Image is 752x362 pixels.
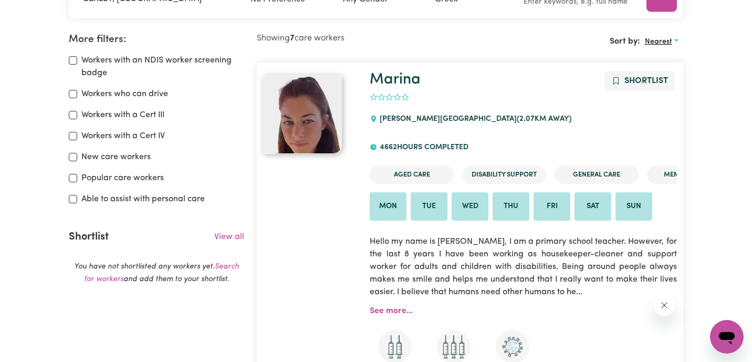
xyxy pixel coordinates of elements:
[81,193,205,205] label: Able to assist with personal care
[370,91,409,104] div: add rating by typing an integer from 0 to 5 or pressing arrow keys
[6,7,64,16] span: Need any help?
[69,34,244,46] h2: More filters:
[74,263,239,283] em: You have not shortlisted any workers yet. and add them to your shortlist.
[81,172,164,184] label: Popular care workers
[81,130,165,142] label: Workers with a Cert IV
[257,34,470,44] h2: Showing care workers
[370,192,406,221] li: Available on Mon
[555,166,639,184] li: General Care
[290,34,295,43] b: 7
[615,192,652,221] li: Available on Sun
[640,34,683,50] button: Sort search results
[69,231,109,243] h2: Shortlist
[605,71,675,91] button: Add to shortlist
[610,37,640,46] span: Sort by:
[645,38,672,46] span: Nearest
[263,75,342,154] img: View Marina's profile
[710,320,744,354] iframe: Button to launch messaging window
[534,192,570,221] li: Available on Fri
[647,166,731,184] li: Mental Health
[493,192,529,221] li: Available on Thu
[81,54,244,79] label: Workers with an NDIS worker screening badge
[81,88,168,100] label: Workers who can drive
[370,72,421,87] a: Marina
[411,192,447,221] li: Available on Tue
[81,109,164,121] label: Workers with a Cert III
[370,105,577,133] div: [PERSON_NAME][GEOGRAPHIC_DATA]
[370,307,413,315] a: See more...
[263,75,357,154] a: Marina
[214,233,244,241] a: View all
[370,229,676,305] p: Hello my name is [PERSON_NAME], I am a primary school teacher. However, for the last 8 years I ha...
[517,115,571,123] span: ( 2.07 km away)
[370,166,454,184] li: Aged Care
[81,151,151,163] label: New care workers
[624,77,668,85] span: Shortlist
[654,295,675,316] iframe: Close message
[452,192,488,221] li: Available on Wed
[462,166,546,184] li: Disability Support
[370,133,474,162] div: 4662 hours completed
[575,192,611,221] li: Available on Sat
